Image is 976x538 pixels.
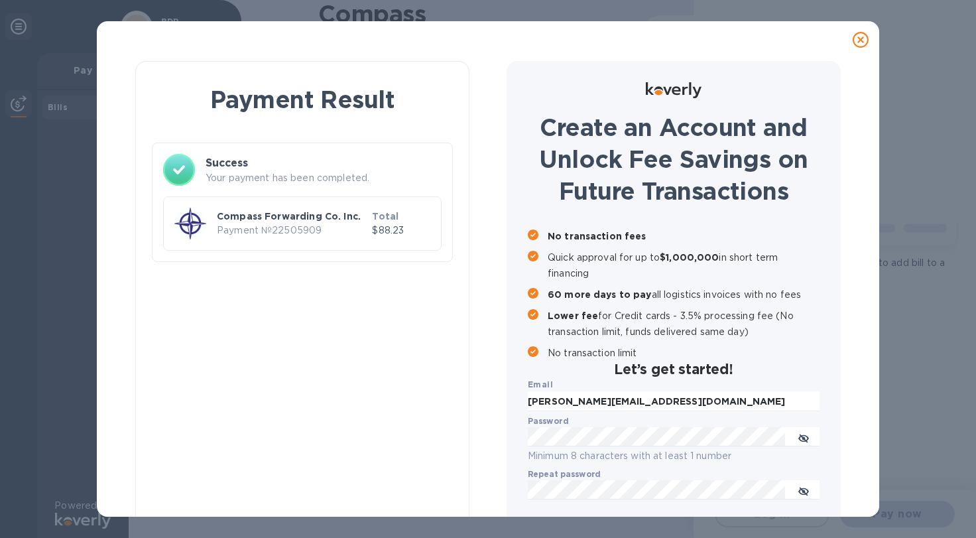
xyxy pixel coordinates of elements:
[528,470,601,478] label: Repeat password
[157,83,448,116] h1: Payment Result
[217,210,367,223] p: Compass Forwarding Co. Inc.
[548,310,598,321] b: Lower fee
[528,391,820,411] input: Enter email address
[660,252,719,263] b: $1,000,000
[548,289,652,300] b: 60 more days to pay
[528,417,568,425] label: Password
[548,345,820,361] p: No transaction limit
[790,424,817,450] button: toggle password visibility
[790,477,817,504] button: toggle password visibility
[217,224,367,237] p: Payment № 22505909
[206,171,442,185] p: Your payment has been completed.
[548,249,820,281] p: Quick approval for up to in short term financing
[206,155,442,171] h3: Success
[528,379,553,389] b: Email
[646,82,701,98] img: Logo
[528,448,820,464] p: Minimum 8 characters with at least 1 number
[548,287,820,303] p: all logistics invoices with no fees
[548,308,820,340] p: for Credit cards - 3.5% processing fee (No transaction limit, funds delivered same day)
[528,111,820,207] h1: Create an Account and Unlock Fee Savings on Future Transactions
[372,211,398,222] b: Total
[548,231,646,241] b: No transaction fees
[528,361,820,377] h2: Let’s get started!
[372,224,430,237] p: $88.23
